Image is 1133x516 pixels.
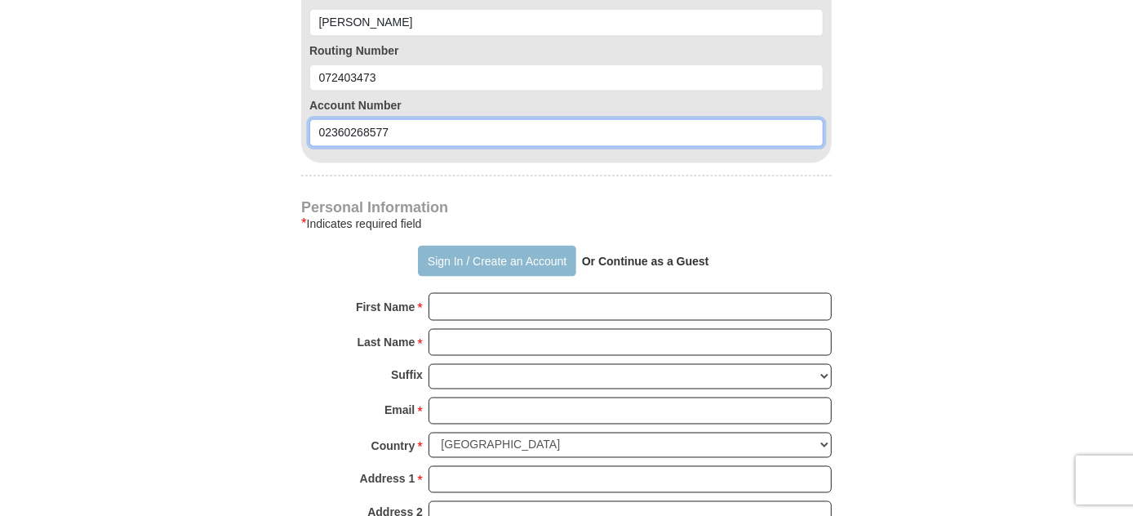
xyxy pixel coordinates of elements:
[384,399,415,422] strong: Email
[309,97,824,113] label: Account Number
[371,435,415,458] strong: Country
[309,42,824,59] label: Routing Number
[360,468,415,491] strong: Address 1
[582,255,709,268] strong: Or Continue as a Guest
[301,214,832,234] div: Indicates required field
[391,364,423,387] strong: Suffix
[356,296,415,318] strong: First Name
[358,331,415,354] strong: Last Name
[301,201,832,214] h4: Personal Information
[418,246,575,277] button: Sign In / Create an Account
